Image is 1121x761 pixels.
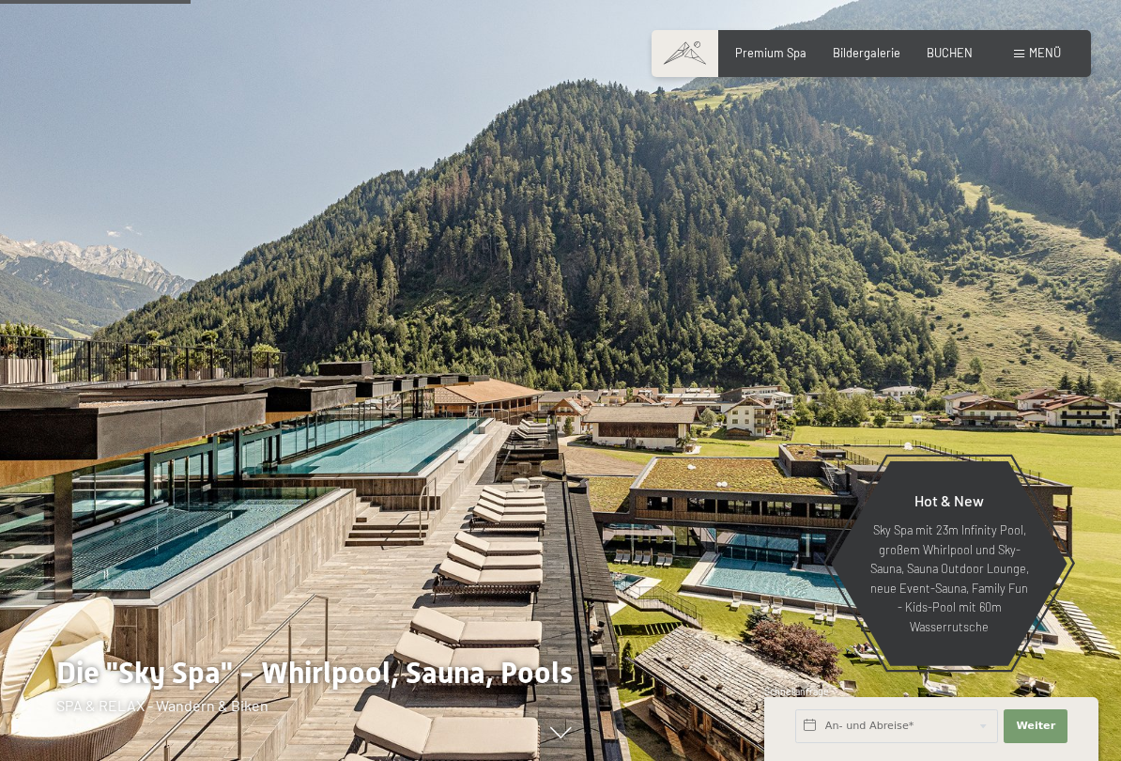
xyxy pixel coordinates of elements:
[1004,709,1067,743] button: Weiter
[764,686,829,697] span: Schnellanfrage
[868,520,1031,636] p: Sky Spa mit 23m Infinity Pool, großem Whirlpool und Sky-Sauna, Sauna Outdoor Lounge, neue Event-S...
[927,45,973,60] a: BUCHEN
[833,45,900,60] a: Bildergalerie
[830,460,1068,667] a: Hot & New Sky Spa mit 23m Infinity Pool, großem Whirlpool und Sky-Sauna, Sauna Outdoor Lounge, ne...
[1016,719,1055,734] span: Weiter
[1029,45,1061,60] span: Menü
[735,45,806,60] a: Premium Spa
[914,491,984,509] span: Hot & New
